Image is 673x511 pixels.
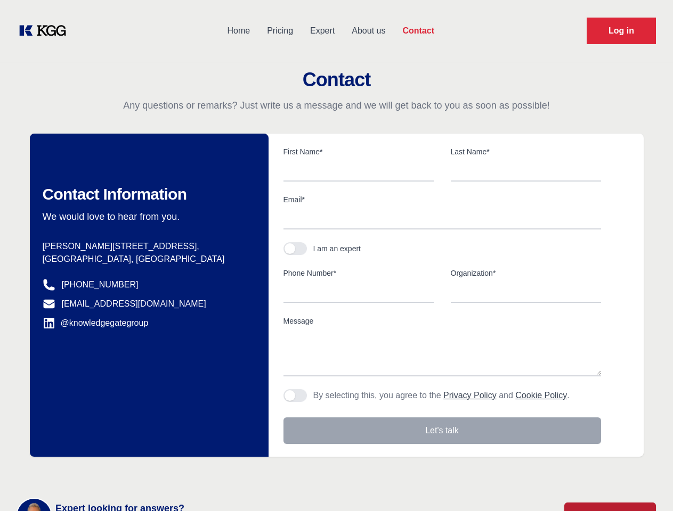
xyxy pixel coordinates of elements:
a: Cookie Policy [515,391,567,400]
h2: Contact [13,69,660,90]
h2: Contact Information [43,185,252,204]
p: We would love to hear from you. [43,210,252,223]
label: Organization* [451,268,601,278]
a: Home [218,17,258,45]
label: Email* [283,194,601,205]
a: Privacy Policy [443,391,497,400]
iframe: Chat Widget [620,460,673,511]
a: @knowledgegategroup [43,317,149,329]
p: By selecting this, you agree to the and . [313,389,570,402]
div: I am an expert [313,243,361,254]
div: Cookie settings [12,501,66,507]
a: [EMAIL_ADDRESS][DOMAIN_NAME] [62,298,206,310]
a: KOL Knowledge Platform: Talk to Key External Experts (KEE) [17,22,75,39]
a: Pricing [258,17,302,45]
p: [PERSON_NAME][STREET_ADDRESS], [43,240,252,253]
p: Any questions or remarks? Just write us a message and we will get back to you as soon as possible! [13,99,660,112]
button: Let's talk [283,417,601,444]
label: First Name* [283,146,434,157]
a: [PHONE_NUMBER] [62,278,139,291]
a: Request Demo [587,18,656,44]
label: Phone Number* [283,268,434,278]
label: Last Name* [451,146,601,157]
a: About us [343,17,394,45]
p: [GEOGRAPHIC_DATA], [GEOGRAPHIC_DATA] [43,253,252,266]
a: Contact [394,17,443,45]
a: Expert [302,17,343,45]
label: Message [283,316,601,326]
